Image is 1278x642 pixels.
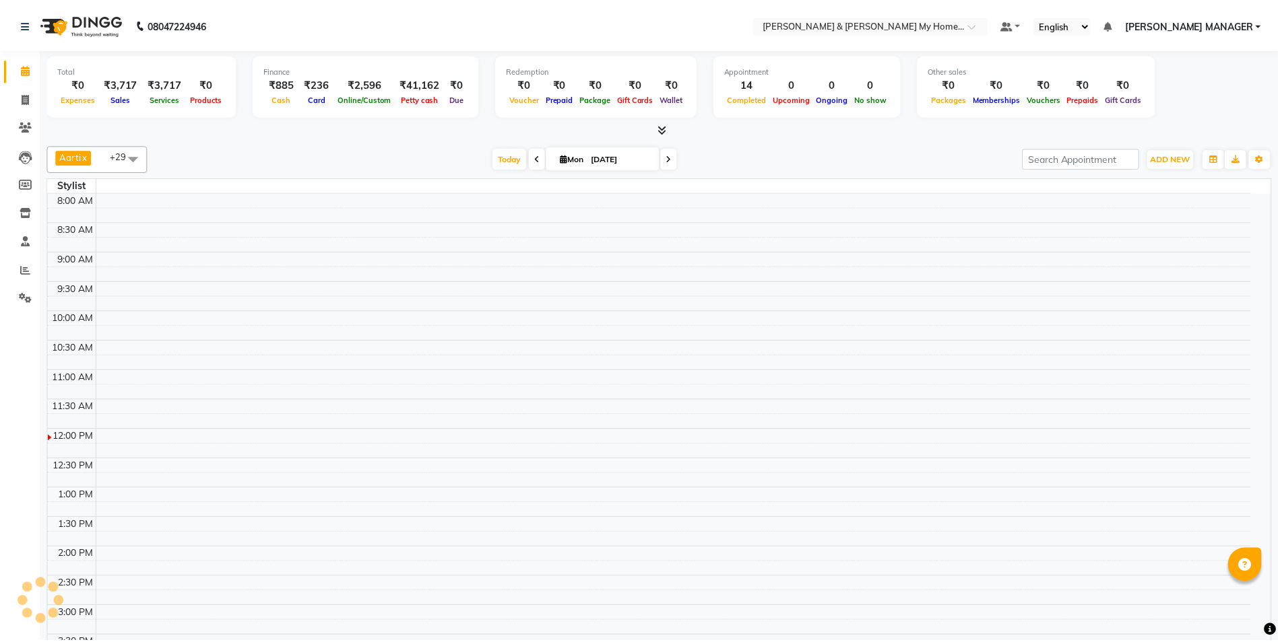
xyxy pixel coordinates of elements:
[143,76,188,92] div: ₹3,717
[730,65,897,76] div: Appointment
[662,76,691,92] div: ₹0
[819,94,858,103] span: Ongoing
[1030,147,1148,168] input: Search Appointment
[99,76,143,92] div: ₹3,717
[301,76,337,92] div: ₹236
[592,148,659,168] input: 2025-09-01
[1031,94,1072,103] span: Vouchers
[977,76,1031,92] div: ₹0
[55,222,96,236] div: 8:30 AM
[307,94,331,103] span: Card
[449,94,470,103] span: Due
[56,577,96,592] div: 2:30 PM
[337,76,397,92] div: ₹2,596
[56,489,96,503] div: 1:00 PM
[1156,149,1203,168] button: ADD NEW
[108,94,135,103] span: Sales
[1110,94,1153,103] span: Gift Cards
[1072,94,1110,103] span: Prepaids
[581,76,618,92] div: ₹0
[730,94,775,103] span: Completed
[510,94,546,103] span: Voucher
[858,94,897,103] span: No show
[56,548,96,562] div: 2:00 PM
[56,607,96,621] div: 3:00 PM
[50,341,96,355] div: 10:30 AM
[110,150,137,161] span: +29
[730,76,775,92] div: 14
[188,76,227,92] div: ₹0
[50,311,96,325] div: 10:00 AM
[1110,76,1153,92] div: ₹0
[935,94,977,103] span: Packages
[581,94,618,103] span: Package
[148,94,184,103] span: Services
[265,76,301,92] div: ₹885
[51,459,96,473] div: 12:30 PM
[56,518,96,532] div: 1:30 PM
[1031,76,1072,92] div: ₹0
[448,76,472,92] div: ₹0
[977,94,1031,103] span: Memberships
[188,94,227,103] span: Products
[148,5,207,43] b: 08047224946
[662,94,691,103] span: Wallet
[546,76,581,92] div: ₹0
[271,94,296,103] span: Cash
[1159,153,1199,163] span: ADD NEW
[55,252,96,266] div: 9:00 AM
[50,370,96,384] div: 11:00 AM
[337,94,397,103] span: Online/Custom
[497,147,530,168] span: Today
[58,94,99,103] span: Expenses
[51,429,96,443] div: 12:00 PM
[618,94,662,103] span: Gift Cards
[55,192,96,207] div: 8:00 AM
[48,178,96,192] div: Stylist
[561,153,592,163] span: Mon
[510,76,546,92] div: ₹0
[775,76,819,92] div: 0
[401,94,445,103] span: Petty cash
[58,65,227,76] div: Total
[58,76,99,92] div: ₹0
[55,281,96,295] div: 9:30 AM
[34,5,127,43] img: logo
[1072,76,1110,92] div: ₹0
[1134,17,1263,32] span: [PERSON_NAME] MANAGER
[935,65,1153,76] div: Other sales
[819,76,858,92] div: 0
[50,400,96,414] div: 11:30 AM
[510,65,691,76] div: Redemption
[82,151,88,162] a: x
[397,76,448,92] div: ₹41,162
[858,76,897,92] div: 0
[618,76,662,92] div: ₹0
[775,94,819,103] span: Upcoming
[265,65,472,76] div: Finance
[60,151,82,162] span: Aarti
[546,94,581,103] span: Prepaid
[935,76,977,92] div: ₹0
